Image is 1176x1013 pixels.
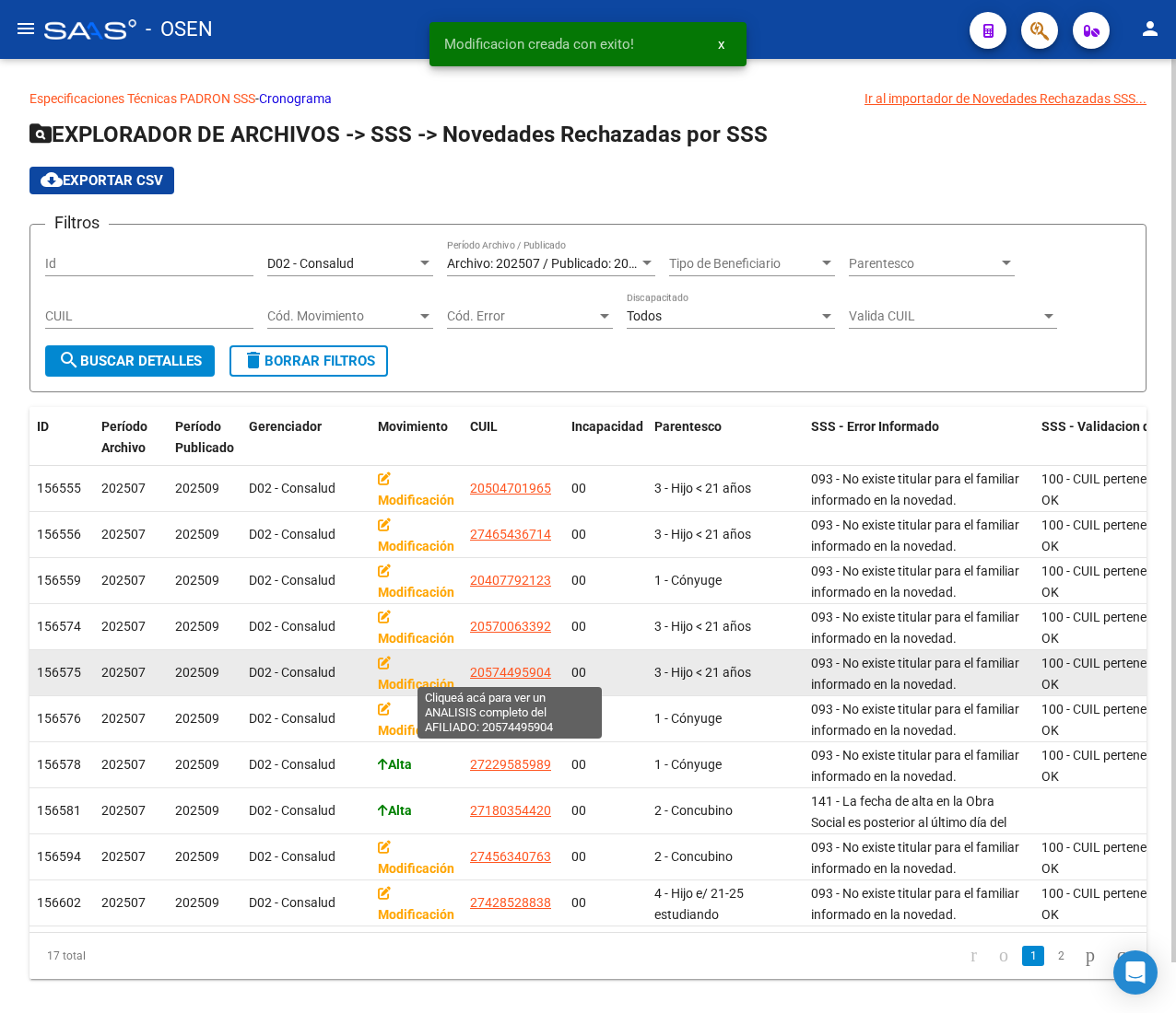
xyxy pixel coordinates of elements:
span: 2 - Concubino [654,849,733,864]
div: 00 [571,708,640,729]
span: 1 - Cónyuge [654,573,722,588]
span: 20407792123 [470,573,551,588]
span: 156574 [37,619,81,634]
span: 202507 [101,619,146,634]
div: Ir al importador de Novedades Rechazadas SSS... [864,88,1147,109]
span: - OSEN [146,9,213,50]
mat-icon: search [58,349,80,371]
strong: Modificación [378,472,454,507]
div: 00 [571,616,640,637]
div: 00 [571,754,640,775]
li: page 2 [1047,940,1075,972]
span: 156594 [37,849,81,864]
mat-icon: cloud_download [41,169,63,191]
span: D02 - Consalud [249,527,335,541]
span: 202509 [175,803,219,818]
span: 20504701965 [470,481,551,495]
span: D02 - Consalud [249,481,335,495]
span: D02 - Consalud [267,256,354,271]
span: 156575 [37,665,81,680]
span: Valida CUIL [849,309,1041,324]
span: 202509 [175,481,219,495]
span: 093 - No existe titular para el familiar informado en la novedad. [811,886,1019,922]
div: 00 [571,846,640,867]
span: 093 - No existe titular para el familiar informado en la novedad. [811,610,1019,646]
span: ID [37,419,49,434]
span: 156602 [37,895,81,910]
strong: Modificación [378,610,454,646]
div: 00 [571,892,640,914]
span: 156555 [37,481,81,495]
span: D02 - Consalud [249,665,335,680]
span: 093 - No existe titular para el familiar informado en la novedad. [811,702,1019,738]
span: 1 - Cónyuge [654,711,722,726]
mat-icon: delete [242,349,265,371]
span: 202507 [101,757,146,772]
span: 1 - Cónyuge [654,757,722,772]
span: 202509 [175,849,219,864]
span: 27456340763 [470,849,551,864]
datatable-header-cell: Gerenciador [241,407,370,468]
span: 156578 [37,757,81,772]
datatable-header-cell: Movimiento [370,407,463,468]
a: Cronograma [259,91,332,106]
button: Buscar Detalles [45,345,215,377]
span: 202509 [175,757,219,772]
a: Especificaciones Técnicas PADRON SSS [29,91,255,106]
button: Exportar CSV [29,167,174,194]
a: 2 [1050,946,1072,966]
span: 20570063392 [470,619,551,634]
a: go to previous page [991,946,1017,966]
datatable-header-cell: Período Archivo [94,407,168,468]
span: 27180354420 [470,803,551,818]
strong: Modificación [378,840,454,876]
span: Parentesco [849,256,998,272]
span: 141 - La fecha de alta en la Obra Social es posterior al último día del mes de proceso. No se pue... [811,794,1006,892]
span: 202509 [175,573,219,588]
li: page 1 [1019,940,1047,972]
span: 202507 [101,573,146,588]
span: Período Archivo [101,419,147,455]
span: 156576 [37,711,81,726]
span: D02 - Consalud [249,619,335,634]
datatable-header-cell: SSS - Error Informado [804,407,1034,468]
span: Parentesco [654,419,722,434]
span: D02 - Consalud [249,573,335,588]
strong: Modificación [378,564,454,600]
span: 3 - Hijo < 21 años [654,619,751,634]
span: Buscar Detalles [58,353,202,369]
datatable-header-cell: Incapacidad [564,407,647,468]
span: Modificacion creada con exito! [444,35,634,53]
span: D02 - Consalud [249,711,335,726]
div: 00 [571,800,640,821]
a: go to first page [962,946,985,966]
span: 202507 [101,895,146,910]
span: D02 - Consalud [249,803,335,818]
a: go to last page [1109,946,1135,966]
span: 093 - No existe titular para el familiar informado en la novedad. [811,748,1019,784]
div: 00 [571,570,640,591]
span: EXPLORADOR DE ARCHIVOS -> SSS -> Novedades Rechazadas por SSS [29,122,768,147]
datatable-header-cell: Período Publicado [168,407,241,468]
span: 202507 [101,711,146,726]
datatable-header-cell: CUIL [463,407,564,468]
span: 2 - Concubino [654,803,733,818]
strong: Modificación [378,518,454,553]
span: Gerenciador [249,419,322,434]
span: 3 - Hijo < 21 años [654,481,751,495]
strong: Alta [378,757,412,772]
span: Movimiento [378,419,448,434]
span: 156556 [37,527,81,541]
span: 202509 [175,619,219,634]
div: 00 [571,478,640,499]
span: 093 - No existe titular para el familiar informado en la novedad. [811,472,1019,507]
span: 093 - No existe titular para el familiar informado en la novedad. [811,840,1019,876]
a: 1 [1022,946,1044,966]
span: Cód. Error [447,309,596,324]
span: Período Publicado [175,419,234,455]
span: 202509 [175,895,219,910]
span: 156559 [37,573,81,588]
strong: Modificación [378,702,454,738]
div: 17 total [29,933,250,979]
span: 156581 [37,803,81,818]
